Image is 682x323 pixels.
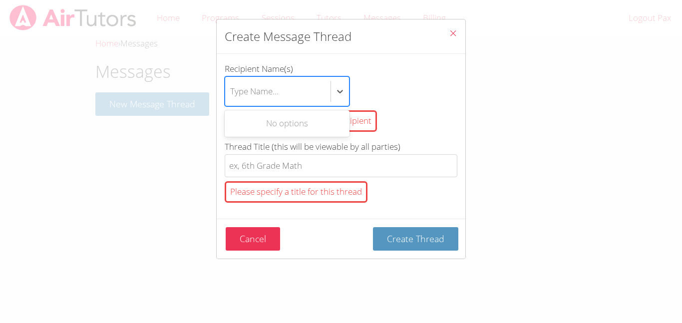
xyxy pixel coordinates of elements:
span: Recipient Name(s) [225,63,293,74]
button: Create Thread [373,227,458,251]
span: Thread Title (this will be viewable by all parties) [225,141,400,152]
span: Create Thread [387,233,444,245]
h2: Create Message Thread [225,27,351,45]
div: No options [225,112,349,135]
button: Cancel [226,227,280,251]
div: Please specify a title for this thread [225,181,367,203]
div: Type Name... [230,84,279,98]
input: Recipient Name(s)Type Name...You must select at least one recipient [230,80,231,103]
input: Thread Title (this will be viewable by all parties)Please specify a title for this thread [225,154,457,178]
button: Close [441,19,465,50]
